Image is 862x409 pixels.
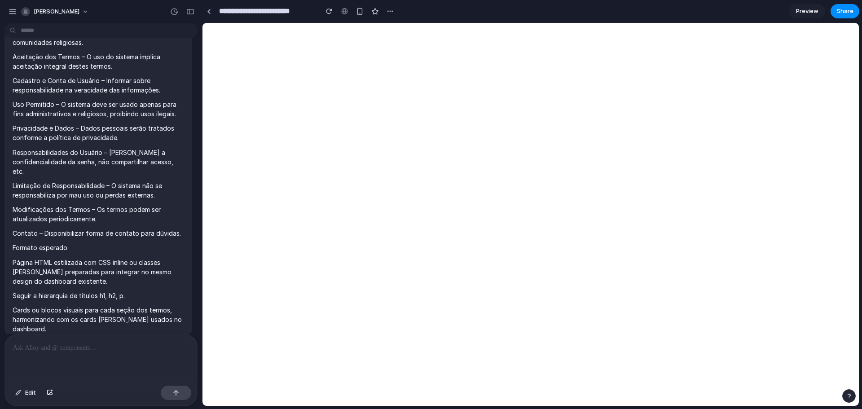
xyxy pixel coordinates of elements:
[13,205,184,224] p: Modificações dos Termos – Os termos podem ser atualizados periodicamente.
[13,229,184,238] p: Contato – Disponibilizar forma de contato para dúvidas.
[18,4,93,19] button: [PERSON_NAME]
[25,388,36,397] span: Edit
[13,291,184,300] p: Seguir a hierarquia de títulos h1, h2, p.
[836,7,853,16] span: Share
[831,4,859,18] button: Share
[13,123,184,142] p: Privacidade e Dados – Dados pessoais serão tratados conforme a política de privacidade.
[789,4,825,18] a: Preview
[13,258,184,286] p: Página HTML estilizada com CSS inline ou classes [PERSON_NAME] preparadas para integrar no mesmo ...
[11,386,40,400] button: Edit
[13,148,184,176] p: Responsabilidades do Usuário – [PERSON_NAME] a confidencialidade da senha, não compartilhar acess...
[796,7,818,16] span: Preview
[13,305,184,334] p: Cards ou blocos visuais para cada seção dos termos, harmonizando com os cards [PERSON_NAME] usado...
[13,243,184,252] p: Formato esperado:
[13,100,184,119] p: Uso Permitido – O sistema deve ser usado apenas para fins administrativos e religiosos, proibindo...
[13,52,184,71] p: Aceitação dos Termos – O uso do sistema implica aceitação integral destes termos.
[13,181,184,200] p: Limitação de Responsabilidade – O sistema não se responsabiliza por mau uso ou perdas externas.
[34,7,79,16] span: [PERSON_NAME]
[13,76,184,95] p: Cadastro e Conta de Usuário – Informar sobre responsabilidade na veracidade das informações.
